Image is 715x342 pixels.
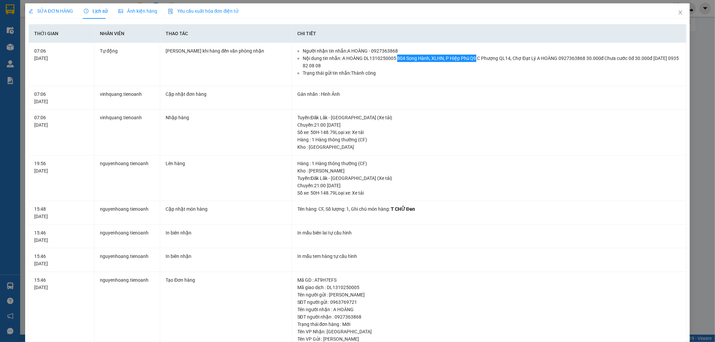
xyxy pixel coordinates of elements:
[34,205,89,220] div: 15:48 [DATE]
[34,276,89,291] div: 15:46 [DATE]
[297,328,681,335] div: Tên VP Nhận: [GEOGRAPHIC_DATA]
[95,155,160,201] td: nguyenhoang.tienoanh
[95,86,160,110] td: vinhquang.tienoanh
[297,114,681,136] div: Tuyến : Đăk Lăk - [GEOGRAPHIC_DATA] (Xe tải) Chuyến: 21:00 [DATE] Số xe: 50H-148.79 Loại xe: Xe tải
[84,9,88,13] span: clock-circle
[391,206,415,212] span: T CHỮ Đen
[28,9,33,13] span: edit
[95,201,160,225] td: nguyenhoang.tienoanh
[297,167,681,175] div: Kho : [PERSON_NAME]
[166,90,286,98] div: Cập nhật đơn hàng
[297,90,681,98] div: Gán nhãn : Hình Ảnh
[34,114,89,129] div: 07:06 [DATE]
[95,248,160,272] td: nguyenhoang.tienoanh
[34,253,89,267] div: 15:46 [DATE]
[346,206,349,212] span: 1
[166,276,286,284] div: Tạo Đơn hàng
[303,55,681,69] li: Nội dung tin nhắn: A HOÀNG DL1310250005 804 Song Hành, XLHN, P Hiệp Phú Q9 C Phượng QL14, Chợ Đạt...
[95,110,160,155] td: vinhquang.tienoanh
[297,160,681,167] div: Hàng : 1 Hàng thông thường (CF)
[297,298,681,306] div: SĐT người gửi : 0963769721
[95,24,160,43] th: Nhân viên
[297,321,681,328] div: Trạng thái đơn hàng : Mới
[297,205,681,213] div: Tên hàng: , Số lượng: , Ghi chú món hàng:
[166,205,286,213] div: Cập nhật món hàng
[168,8,239,14] span: Yêu cầu xuất hóa đơn điện tử
[166,114,286,121] div: Nhập hàng
[166,253,286,260] div: In biên nhận
[34,47,89,62] div: 07:06 [DATE]
[303,47,681,55] li: Người nhận tin nhắn: A HOÀNG - 0927363868
[34,160,89,175] div: 19:56 [DATE]
[28,8,73,14] span: SỬA ĐƠN HÀNG
[297,306,681,313] div: Tên người nhận : A HOÀNG
[303,69,681,77] li: Trạng thái gửi tin nhắn: Thành công
[297,229,681,236] div: In mẫu biên lai tự cấu hình
[29,24,95,43] th: Thời gian
[297,253,681,260] div: In mẫu tem hàng tự cấu hình
[297,143,681,151] div: Kho : [GEOGRAPHIC_DATA]
[678,10,683,15] span: close
[297,136,681,143] div: Hàng : 1 Hàng thông thường (CF)
[34,229,89,244] div: 15:46 [DATE]
[118,9,123,13] span: picture
[297,175,681,197] div: Tuyến : Đăk Lăk - [GEOGRAPHIC_DATA] (Xe tải) Chuyến: 21:00 [DATE] Số xe: 50H-148.79 Loại xe: Xe tải
[318,206,323,212] span: CF
[166,229,286,236] div: In biên nhận
[118,8,157,14] span: Ảnh kiện hàng
[297,291,681,298] div: Tên người gửi : [PERSON_NAME]
[95,43,160,86] td: Tự động
[297,276,681,284] div: Mã GD : AT9H7EFS
[292,24,687,43] th: Chi tiết
[95,225,160,249] td: nguyenhoang.tienoanh
[168,9,173,14] img: icon
[160,24,292,43] th: Thao tác
[166,160,286,167] div: Lên hàng
[297,284,681,291] div: Mã giao dịch : DL1310250005
[166,47,286,55] div: [PERSON_NAME] khi hàng đến văn phòng nhận
[34,90,89,105] div: 07:06 [DATE]
[297,313,681,321] div: SĐT người nhận : 0927363868
[84,8,108,14] span: Lịch sử
[671,3,690,22] button: Close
